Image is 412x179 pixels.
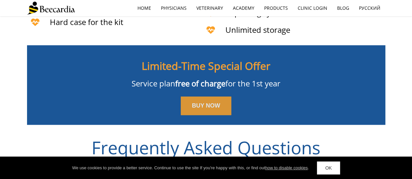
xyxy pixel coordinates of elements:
[228,1,259,16] a: Academy
[156,1,192,16] a: Physicians
[72,165,309,171] div: We use cookies to provide a better service. Continue to use the site If you're happy with this, o...
[225,24,290,35] span: Unlimited storage
[265,165,308,170] a: how to disable cookies
[181,96,231,115] a: BUY NOW
[332,1,354,16] a: Blog
[259,1,293,16] a: Products
[192,1,228,16] a: Veterinary
[175,78,225,89] span: free of charge
[142,59,270,73] span: Limited-Time Special Offer
[225,78,280,89] span: for the 1st year
[27,2,75,15] img: Beecardia
[293,1,332,16] a: Clinic Login
[317,161,340,174] a: OK
[354,1,385,16] a: Русский
[192,102,220,109] span: BUY NOW
[132,78,175,89] span: Service plan
[92,135,320,160] span: Frequently Asked Questions
[133,1,156,16] a: home
[50,17,123,27] span: Hard case for the kit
